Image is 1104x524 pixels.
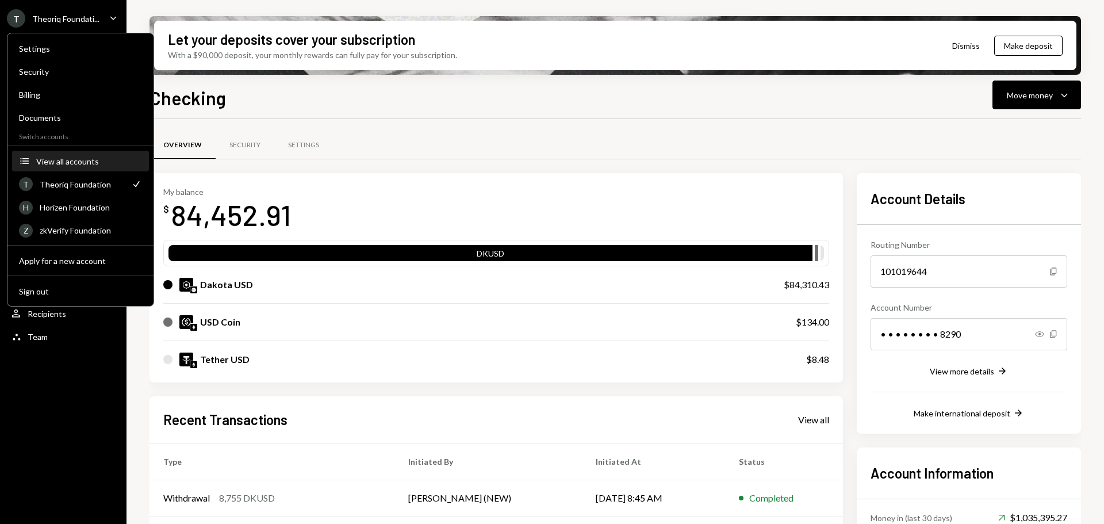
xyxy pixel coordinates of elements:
[28,309,66,319] div: Recipients
[19,90,142,100] div: Billing
[871,301,1067,313] div: Account Number
[1007,89,1053,101] div: Move money
[796,315,829,329] div: $134.00
[871,255,1067,288] div: 101019644
[938,32,994,59] button: Dismiss
[288,140,319,150] div: Settings
[163,491,210,505] div: Withdrawal
[394,443,582,480] th: Initiated By
[871,318,1067,350] div: • • • • • • • • 8290
[219,491,275,505] div: 8,755 DKUSD
[12,220,149,240] a: ZzkVerify Foundation
[179,353,193,366] img: USDT
[7,326,120,347] a: Team
[168,247,812,263] div: DKUSD
[32,14,99,24] div: Theoriq Foundati...
[168,49,457,61] div: With a $90,000 deposit, your monthly rewards can fully pay for your subscription.
[216,131,274,160] a: Security
[149,443,394,480] th: Type
[19,224,33,238] div: Z
[12,84,149,105] a: Billing
[12,107,149,128] a: Documents
[914,408,1010,418] div: Make international deposit
[930,366,994,376] div: View more details
[40,202,142,212] div: Horizen Foundation
[163,140,202,150] div: Overview
[19,113,142,123] div: Documents
[19,256,142,266] div: Apply for a new account
[582,443,724,480] th: Initiated At
[12,38,149,59] a: Settings
[171,197,291,233] div: 84,452.91
[19,177,33,191] div: T
[200,353,250,366] div: Tether USD
[274,131,333,160] a: Settings
[12,197,149,217] a: HHorizen Foundation
[19,201,33,215] div: H
[40,225,142,235] div: zkVerify Foundation
[930,365,1008,378] button: View more details
[36,156,142,166] div: View all accounts
[871,512,952,524] div: Money in (last 30 days)
[7,303,120,324] a: Recipients
[784,278,829,292] div: $84,310.43
[200,278,253,292] div: Dakota USD
[582,480,724,517] td: [DATE] 8:45 AM
[163,204,169,215] div: $
[19,67,142,77] div: Security
[40,179,124,189] div: Theoriq Foundation
[12,61,149,82] a: Security
[149,131,216,160] a: Overview
[871,464,1067,483] h2: Account Information
[7,130,154,141] div: Switch accounts
[806,353,829,366] div: $8.48
[28,332,48,342] div: Team
[394,480,582,517] td: [PERSON_NAME] (NEW)
[163,410,287,429] h2: Recent Transactions
[798,414,829,426] div: View all
[7,9,25,28] div: T
[994,36,1063,56] button: Make deposit
[12,151,149,172] button: View all accounts
[179,278,193,292] img: DKUSD
[12,251,149,271] button: Apply for a new account
[19,286,142,296] div: Sign out
[190,324,197,331] img: ethereum-mainnet
[229,140,260,150] div: Security
[798,413,829,426] a: View all
[163,187,291,197] div: My balance
[12,281,149,302] button: Sign out
[914,407,1024,420] button: Make international deposit
[725,443,843,480] th: Status
[200,315,240,329] div: USD Coin
[19,44,142,53] div: Settings
[168,30,415,49] div: Let your deposits cover your subscription
[749,491,793,505] div: Completed
[190,286,197,293] img: base-mainnet
[179,315,193,329] img: USDC
[190,361,197,368] img: ethereum-mainnet
[871,239,1067,251] div: Routing Number
[871,189,1067,208] h2: Account Details
[149,86,226,109] h1: Checking
[992,81,1081,109] button: Move money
